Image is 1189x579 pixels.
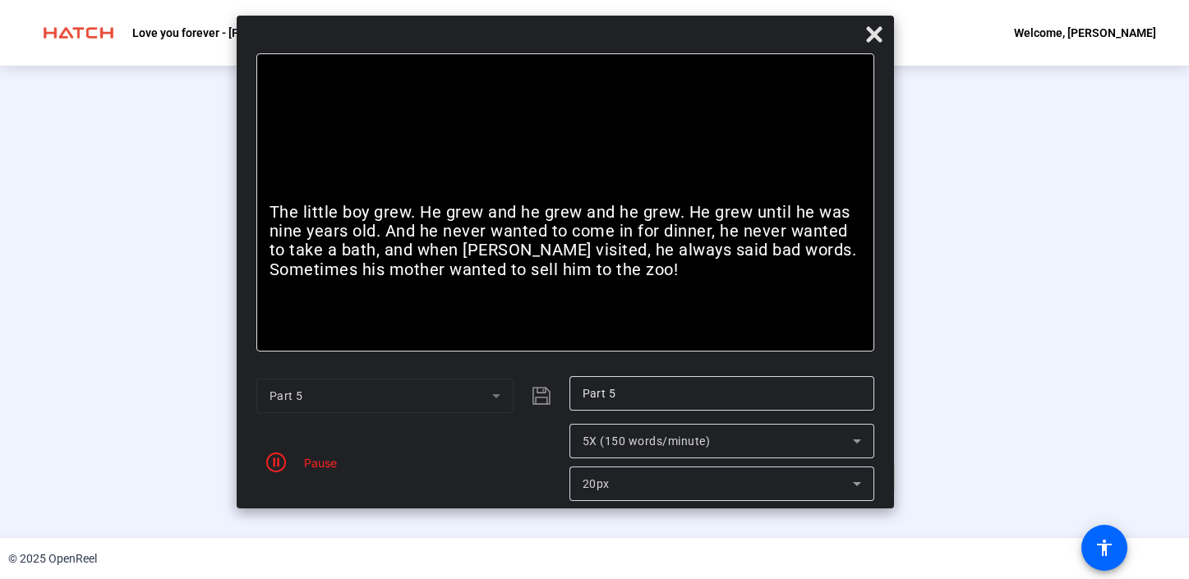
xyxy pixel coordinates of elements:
span: 5X (150 words/minute) [583,434,711,448]
mat-icon: accessibility [1095,538,1114,558]
p: Love you forever - [PERSON_NAME] - part 5 [132,23,357,43]
img: OpenReel logo [33,16,124,49]
div: © 2025 OpenReel [8,550,97,568]
input: Title [583,384,861,403]
span: 20px [583,477,610,490]
div: Welcome, [PERSON_NAME] [1014,23,1156,43]
div: Pause [296,454,337,471]
p: The little boy grew. He grew and he grew and he grew. He grew until he was nine years old. And he... [270,203,861,280]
